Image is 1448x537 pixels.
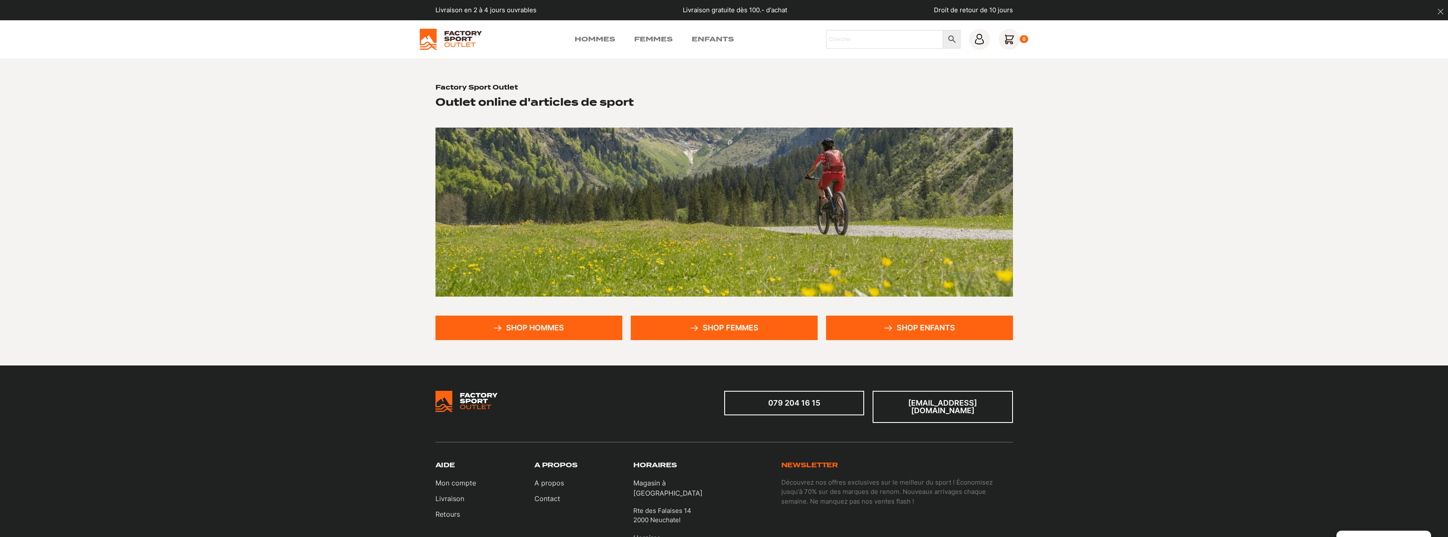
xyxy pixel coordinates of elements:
a: 079 204 16 15 [724,391,865,415]
a: Retours [435,509,476,519]
a: Shop femmes [631,316,818,340]
p: Livraison en 2 à 4 jours ouvrables [435,5,536,15]
a: Shop hommes [435,316,622,340]
input: Chercher [826,30,943,49]
a: Livraison [435,493,476,504]
a: Hommes [575,34,615,44]
h1: Factory Sport Outlet [435,84,518,92]
a: Shop enfants [826,316,1013,340]
h3: A propos [534,461,578,470]
button: dismiss [1433,4,1448,19]
p: Découvrez nos offres exclusives sur le meilleur du sport ! Économisez jusqu'à 70% sur des marques... [781,478,1013,507]
h3: Horaires [633,461,677,470]
img: Bricks Woocommerce Starter [435,391,498,412]
p: Magasin à [GEOGRAPHIC_DATA] [633,478,724,498]
p: Droit de retour de 10 jours [934,5,1013,15]
p: Livraison gratuite dès 100.- d'achat [683,5,787,15]
h3: Aide [435,461,455,470]
div: 0 [1020,35,1029,44]
a: Femmes [634,34,673,44]
a: Mon compte [435,478,476,488]
h3: Newsletter [781,461,838,470]
a: A propos [534,478,564,488]
h2: Outlet online d'articles de sport [435,95,634,109]
a: [EMAIL_ADDRESS][DOMAIN_NAME] [873,391,1013,423]
p: Rte des Falaises 14 2000 Neuchatel [633,506,691,525]
img: Factory Sport Outlet [420,29,482,50]
a: Contact [534,493,564,504]
a: Enfants [692,34,734,44]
